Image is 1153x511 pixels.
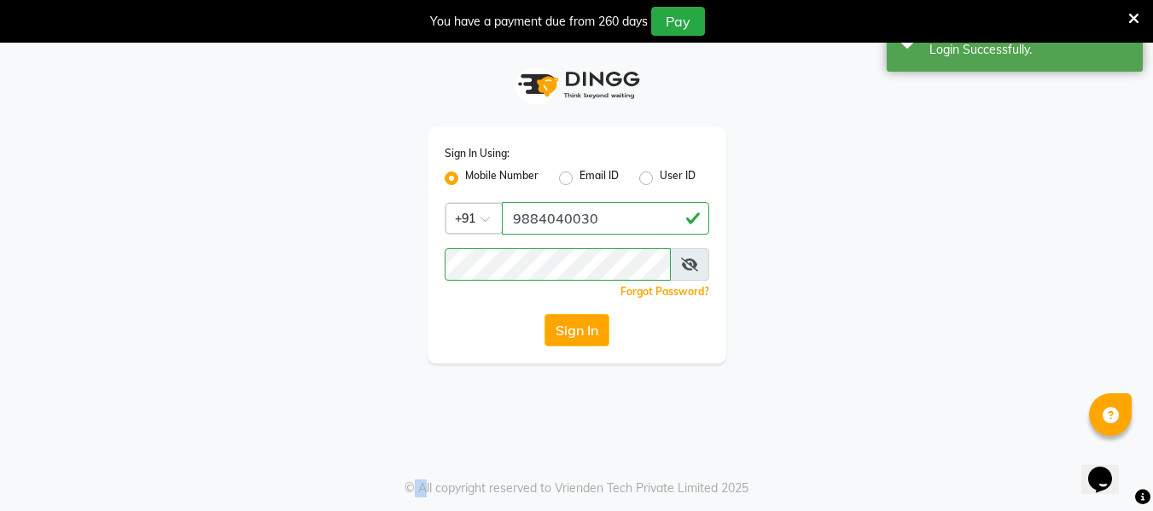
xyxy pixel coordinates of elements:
label: User ID [660,168,696,189]
label: Mobile Number [465,168,539,189]
input: Username [502,202,709,235]
button: Pay [651,7,705,36]
div: Login Successfully. [929,41,1130,59]
input: Username [445,248,671,281]
img: logo1.svg [509,60,645,110]
div: You have a payment due from 260 days [430,13,648,31]
label: Email ID [579,168,619,189]
a: Forgot Password? [620,285,709,298]
iframe: chat widget [1081,443,1136,494]
button: Sign In [544,314,609,346]
label: Sign In Using: [445,146,510,161]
